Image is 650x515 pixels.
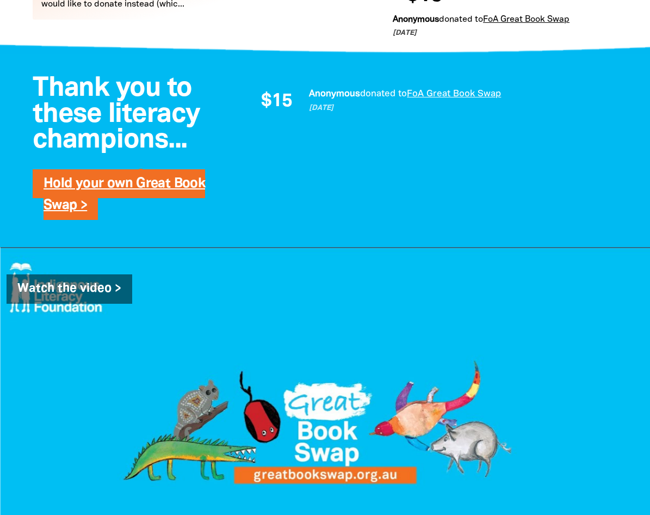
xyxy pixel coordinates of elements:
div: Donation stream [249,87,606,117]
em: Anonymous [393,16,439,23]
span: Thank you to these literacy champions... [33,76,200,153]
em: Anonymous [309,90,360,98]
span: donated to [360,90,407,98]
div: Paginated content [249,87,606,117]
a: FoA Great Book Swap [407,90,501,98]
a: Watch the video > [7,274,132,304]
span: $15 [261,93,292,111]
p: [DATE] [393,28,609,39]
span: donated to [439,16,483,23]
p: [DATE] [309,103,606,114]
a: Hold your own Great Book Swap > [44,177,205,212]
a: FoA Great Book Swap [483,16,569,23]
